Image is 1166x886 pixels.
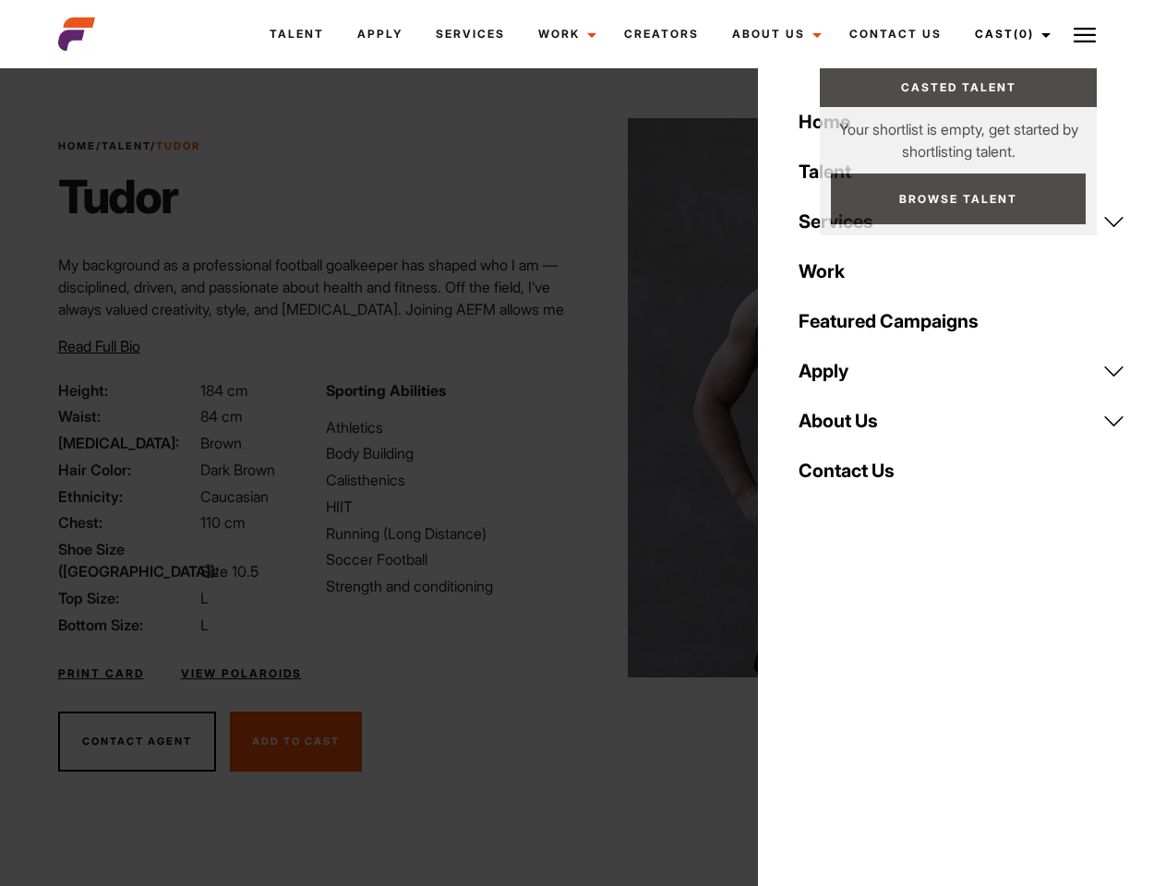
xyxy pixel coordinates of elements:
[522,9,607,59] a: Work
[58,665,144,682] a: Print Card
[787,446,1136,496] a: Contact Us
[326,416,571,438] li: Athletics
[58,379,197,401] span: Height:
[58,254,572,365] p: My background as a professional football goalkeeper has shaped who I am — disciplined, driven, an...
[326,442,571,464] li: Body Building
[253,9,341,59] a: Talent
[787,296,1136,346] a: Featured Campaigns
[230,712,362,772] button: Add To Cast
[58,169,200,224] h1: Tudor
[58,511,197,533] span: Chest:
[787,197,1136,246] a: Services
[58,16,95,53] img: cropped-aefm-brand-fav-22-square.png
[58,459,197,481] span: Hair Color:
[715,9,833,59] a: About Us
[831,174,1086,224] a: Browse Talent
[787,97,1136,147] a: Home
[58,139,96,152] a: Home
[181,665,302,682] a: View Polaroids
[820,68,1097,107] a: Casted Talent
[833,9,958,59] a: Contact Us
[341,9,419,59] a: Apply
[1014,27,1034,41] span: (0)
[787,396,1136,446] a: About Us
[252,735,340,748] span: Add To Cast
[326,548,571,570] li: Soccer Football
[156,139,200,152] strong: Tudor
[607,9,715,59] a: Creators
[200,434,242,452] span: Brown
[419,9,522,59] a: Services
[326,522,571,545] li: Running (Long Distance)
[326,496,571,518] li: HIIT
[326,575,571,597] li: Strength and conditioning
[58,432,197,454] span: [MEDICAL_DATA]:
[58,405,197,427] span: Waist:
[200,461,275,479] span: Dark Brown
[102,139,150,152] a: Talent
[58,485,197,508] span: Ethnicity:
[787,246,1136,296] a: Work
[958,9,1062,59] a: Cast(0)
[58,538,197,582] span: Shoe Size ([GEOGRAPHIC_DATA]):
[58,587,197,609] span: Top Size:
[58,712,216,772] button: Contact Agent
[787,346,1136,396] a: Apply
[200,407,243,425] span: 84 cm
[1074,24,1096,46] img: Burger icon
[326,381,446,400] strong: Sporting Abilities
[58,335,140,357] button: Read Full Bio
[200,513,246,532] span: 110 cm
[58,614,197,636] span: Bottom Size:
[787,147,1136,197] a: Talent
[200,562,258,581] span: Size 10.5
[58,337,140,355] span: Read Full Bio
[200,589,209,607] span: L
[820,107,1097,162] p: Your shortlist is empty, get started by shortlisting talent.
[200,487,269,506] span: Caucasian
[326,469,571,491] li: Calisthenics
[58,138,200,154] span: / /
[200,381,248,400] span: 184 cm
[200,616,209,634] span: L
